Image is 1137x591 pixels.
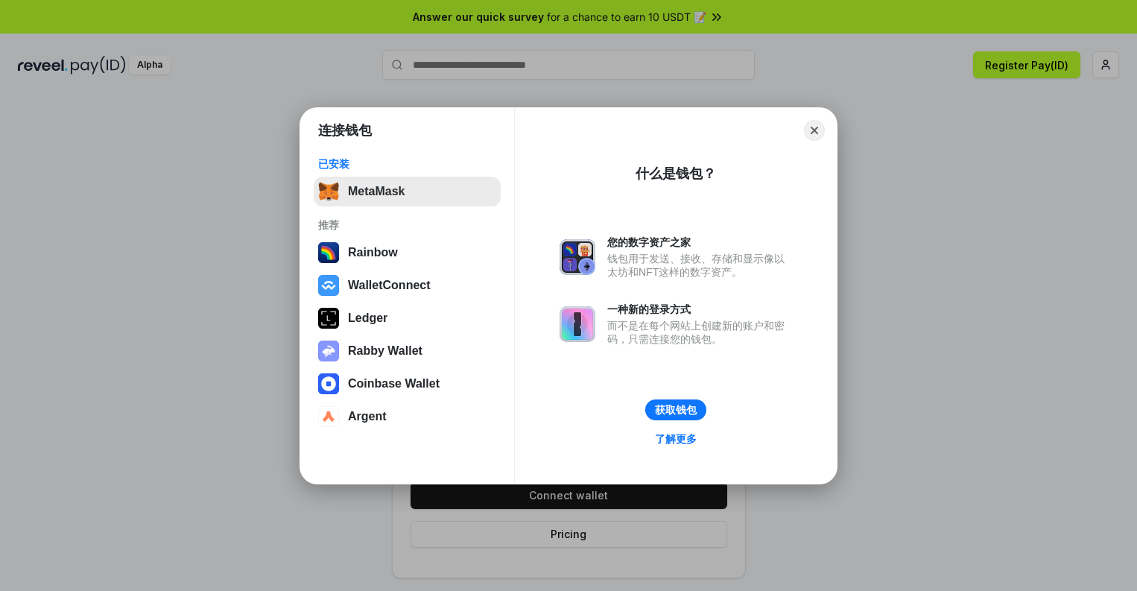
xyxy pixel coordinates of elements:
div: 您的数字资产之家 [607,236,792,249]
div: 获取钱包 [655,403,697,417]
div: WalletConnect [348,279,431,292]
div: 推荐 [318,218,496,232]
button: Rabby Wallet [314,336,501,366]
div: MetaMask [348,185,405,198]
div: 已安装 [318,157,496,171]
div: 什么是钱包？ [636,165,716,183]
button: MetaMask [314,177,501,206]
img: svg+xml,%3Csvg%20width%3D%2228%22%20height%3D%2228%22%20viewBox%3D%220%200%2028%2028%22%20fill%3D... [318,373,339,394]
div: Rabby Wallet [348,344,422,358]
img: svg+xml,%3Csvg%20width%3D%2228%22%20height%3D%2228%22%20viewBox%3D%220%200%2028%2028%22%20fill%3D... [318,275,339,296]
div: Argent [348,410,387,423]
div: Coinbase Wallet [348,377,440,391]
a: 了解更多 [646,429,706,449]
div: Ledger [348,312,387,325]
button: Coinbase Wallet [314,369,501,399]
img: svg+xml,%3Csvg%20xmlns%3D%22http%3A%2F%2Fwww.w3.org%2F2000%2Fsvg%22%20width%3D%2228%22%20height%3... [318,308,339,329]
div: 钱包用于发送、接收、存储和显示像以太坊和NFT这样的数字资产。 [607,252,792,279]
div: 一种新的登录方式 [607,303,792,316]
button: Rainbow [314,238,501,268]
img: svg+xml,%3Csvg%20xmlns%3D%22http%3A%2F%2Fwww.w3.org%2F2000%2Fsvg%22%20fill%3D%22none%22%20viewBox... [560,239,595,275]
button: WalletConnect [314,271,501,300]
div: 而不是在每个网站上创建新的账户和密码，只需连接您的钱包。 [607,319,792,346]
button: Argent [314,402,501,432]
img: svg+xml,%3Csvg%20width%3D%2228%22%20height%3D%2228%22%20viewBox%3D%220%200%2028%2028%22%20fill%3D... [318,406,339,427]
button: 获取钱包 [645,399,706,420]
img: svg+xml,%3Csvg%20xmlns%3D%22http%3A%2F%2Fwww.w3.org%2F2000%2Fsvg%22%20fill%3D%22none%22%20viewBox... [318,341,339,361]
h1: 连接钱包 [318,121,372,139]
button: Ledger [314,303,501,333]
img: svg+xml,%3Csvg%20xmlns%3D%22http%3A%2F%2Fwww.w3.org%2F2000%2Fsvg%22%20fill%3D%22none%22%20viewBox... [560,306,595,342]
button: Close [804,120,825,141]
div: Rainbow [348,246,398,259]
div: 了解更多 [655,432,697,446]
img: svg+xml,%3Csvg%20width%3D%22120%22%20height%3D%22120%22%20viewBox%3D%220%200%20120%20120%22%20fil... [318,242,339,263]
img: svg+xml,%3Csvg%20fill%3D%22none%22%20height%3D%2233%22%20viewBox%3D%220%200%2035%2033%22%20width%... [318,181,339,202]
